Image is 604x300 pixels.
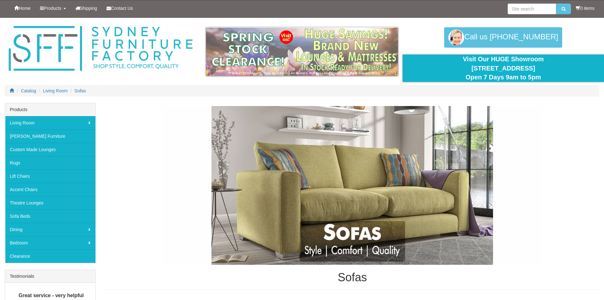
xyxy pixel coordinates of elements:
a: Products [35,0,70,16]
a: Dining [5,223,95,236]
li: 0 items [576,5,594,11]
a: Sofas [75,88,86,93]
a: Theatre Lounges [5,196,95,210]
b: Great service - very helpful [19,293,84,298]
div: Products [5,103,95,116]
span: Shipping [80,6,97,11]
span: Products [44,6,61,11]
img: spring-sale.gif [206,27,398,76]
a: Living Room [5,116,95,130]
a: Bedroom [5,236,95,250]
a: Lift Chairs [5,170,95,183]
img: Sydney Furniture Factory [5,24,196,73]
div: Testimonials [5,270,95,283]
a: Sofa Beds [5,210,95,223]
a: Catalog [21,88,36,93]
a: Home [10,0,35,16]
input: Site search [508,3,556,14]
a: Custom Made Lounges [5,143,95,156]
a: Contact Us [102,0,138,16]
a: Living Room [43,88,68,93]
span: Contact Us [111,6,133,11]
a: Rugs [5,156,95,170]
a: [PERSON_NAME] Furniture [5,130,95,143]
a: Shipping [71,0,102,16]
a: Accent Chairs [5,183,95,196]
a: Clearance [5,250,95,263]
h1: Sofas [105,271,599,284]
span: Home [19,6,30,11]
div: Visit Our HUGE Showroom [STREET_ADDRESS] Open 7 Days 9am to 5pm [407,55,599,82]
img: Sofas [162,106,542,265]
